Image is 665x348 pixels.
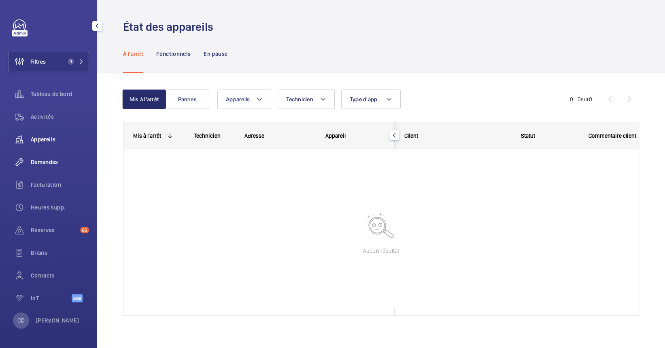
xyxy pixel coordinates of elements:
span: IoT [31,294,72,302]
p: À l'arrêt [123,50,143,58]
span: Technicien [194,132,221,139]
span: 1 [68,58,74,65]
button: Filtres1 [8,52,89,71]
span: Statut [521,132,535,139]
span: sur [581,96,589,102]
span: Commentaire client [589,132,636,139]
span: Beta [72,294,83,302]
span: 66 [80,227,89,233]
p: CD [17,316,24,325]
h1: État des appareils [123,19,218,34]
span: Appareils [31,135,89,143]
span: 0 - 0 0 [570,96,592,102]
span: Type d'app. [350,96,379,102]
span: Technicien [286,96,313,102]
p: En pause [204,50,227,58]
button: Type d'app. [341,90,401,109]
span: Heures supp. [31,203,89,211]
span: Client [404,132,418,139]
p: [PERSON_NAME] [36,316,79,325]
div: Appareil [325,132,385,139]
button: Technicien [278,90,335,109]
div: Mis à l'arrêt [133,132,161,139]
p: Fonctionnels [156,50,191,58]
span: Bilans [31,249,89,257]
span: Appareils [226,96,250,102]
span: Contacts [31,271,89,280]
button: Pannes [166,90,209,109]
span: Activités [31,113,89,121]
span: Filtres [30,58,46,66]
span: Réserves [31,226,77,234]
button: Appareils [217,90,271,109]
span: Adresse [244,132,264,139]
button: Mis à l'arrêt [122,90,166,109]
span: Demandes [31,158,89,166]
span: Tableau de bord [31,90,89,98]
span: Facturation [31,181,89,189]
